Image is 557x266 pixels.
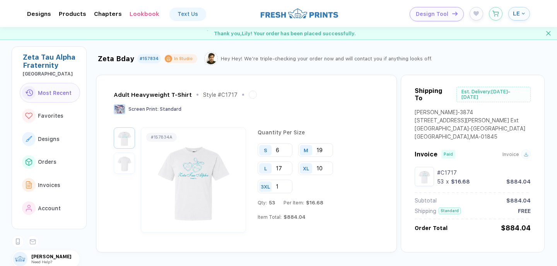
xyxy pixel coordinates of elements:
a: Text Us [170,8,206,20]
div: $884.04 [506,197,531,204]
span: Invoice [415,151,437,158]
span: 53 [267,200,275,206]
div: Lookbook [130,10,159,17]
img: Tariq.png [205,53,217,64]
img: 39663126-9874-45bf-b9aa-bdf7fe029ed1_nt_front_1743559973496.jpg [417,169,432,184]
div: $884.04 [506,178,531,185]
button: Design Toolicon [410,7,464,21]
span: Thank you, Lily ! Your order has been placed successfully. [214,31,356,36]
span: Invoices [38,182,60,188]
div: DesignsToggle dropdown menu [27,10,51,17]
img: link to icon [25,113,32,119]
div: Text Us [178,11,198,17]
div: Per Item: [284,200,323,206]
span: $16.68 [304,200,323,206]
span: Account [38,205,61,211]
span: Need Help? [31,259,52,264]
div: Est. Delivery: [DATE]–[DATE] [456,87,531,102]
div: Adult Heavyweight T-Shirt [114,91,192,98]
div: Style # C1717 [203,92,237,98]
img: link to icon [26,181,32,189]
span: Design Tool [416,11,448,17]
div: $884.04 [501,224,531,232]
div: FREE [518,208,531,214]
div: Merrimack College [23,71,80,77]
button: link to iconOrders [20,152,80,172]
div: LookbookToggle dropdown menu chapters [130,10,159,17]
span: Standard [160,106,181,112]
span: Orders [38,159,56,165]
img: 39663126-9874-45bf-b9aa-bdf7fe029ed1_nt_front_1743559973496.jpg [116,129,133,147]
img: link to icon [26,136,32,142]
img: logo [261,7,338,19]
div: Shipping To [415,87,451,102]
img: link to icon [25,89,33,96]
div: Zeta Tau Alpha Fraternity [23,53,80,69]
div: Shipping [415,208,436,214]
div: M [304,147,308,153]
span: [PERSON_NAME] [31,254,80,259]
div: Hey Hey! We’re triple-checking your order now and will contact you if anything looks off. [221,56,432,62]
div: #157834 [140,56,159,61]
button: link to iconFavorites [20,106,80,126]
div: x [445,178,449,185]
div: In Studio [174,56,193,62]
div: Subtotal [415,197,437,204]
button: link to iconInvoices [20,175,80,195]
span: Screen Print : [128,106,159,112]
div: Paid [444,152,453,157]
div: Standard [439,208,461,214]
span: $884.04 [282,214,306,220]
div: Zeta Bday [98,55,134,63]
img: icon [452,12,458,16]
div: [STREET_ADDRESS][PERSON_NAME] Ext [415,117,525,125]
img: success gif [201,27,214,39]
div: S [264,147,267,153]
div: Order Total [415,225,448,231]
button: LE [508,7,530,21]
div: [GEOGRAPHIC_DATA] , MA - 01845 [415,134,525,142]
span: Designs [38,136,60,142]
div: ProductsToggle dropdown menu [59,10,86,17]
div: [GEOGRAPHIC_DATA]-[GEOGRAPHIC_DATA] [415,125,525,134]
div: $16.68 [451,178,470,185]
div: ChaptersToggle dropdown menu chapters [94,10,122,17]
button: link to iconDesigns [20,129,80,149]
img: 39663126-9874-45bf-b9aa-bdf7fe029ed1_nt_back_1743559973498.jpg [116,154,133,172]
img: Screen Print [114,104,125,114]
span: Invoice [502,152,519,157]
div: Item Total: [258,214,306,220]
div: Quantity Per Size [258,129,377,143]
div: #C1717 [437,170,531,176]
button: link to iconAccount [20,198,80,218]
img: link to icon [26,205,32,212]
span: Most Recent [38,90,72,96]
div: XL [303,165,309,171]
img: link to icon [26,158,32,165]
span: Favorites [38,113,63,119]
img: 39663126-9874-45bf-b9aa-bdf7fe029ed1_nt_front_1743559973496.jpg [143,135,244,225]
span: LE [513,10,520,17]
div: # 157834A [151,135,172,140]
div: Qty: [258,200,275,206]
button: link to iconMost Recent [20,83,80,103]
div: L [264,165,267,171]
div: 3XL [261,184,270,189]
div: 53 [437,178,444,185]
div: [PERSON_NAME]-3874 [415,109,525,117]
